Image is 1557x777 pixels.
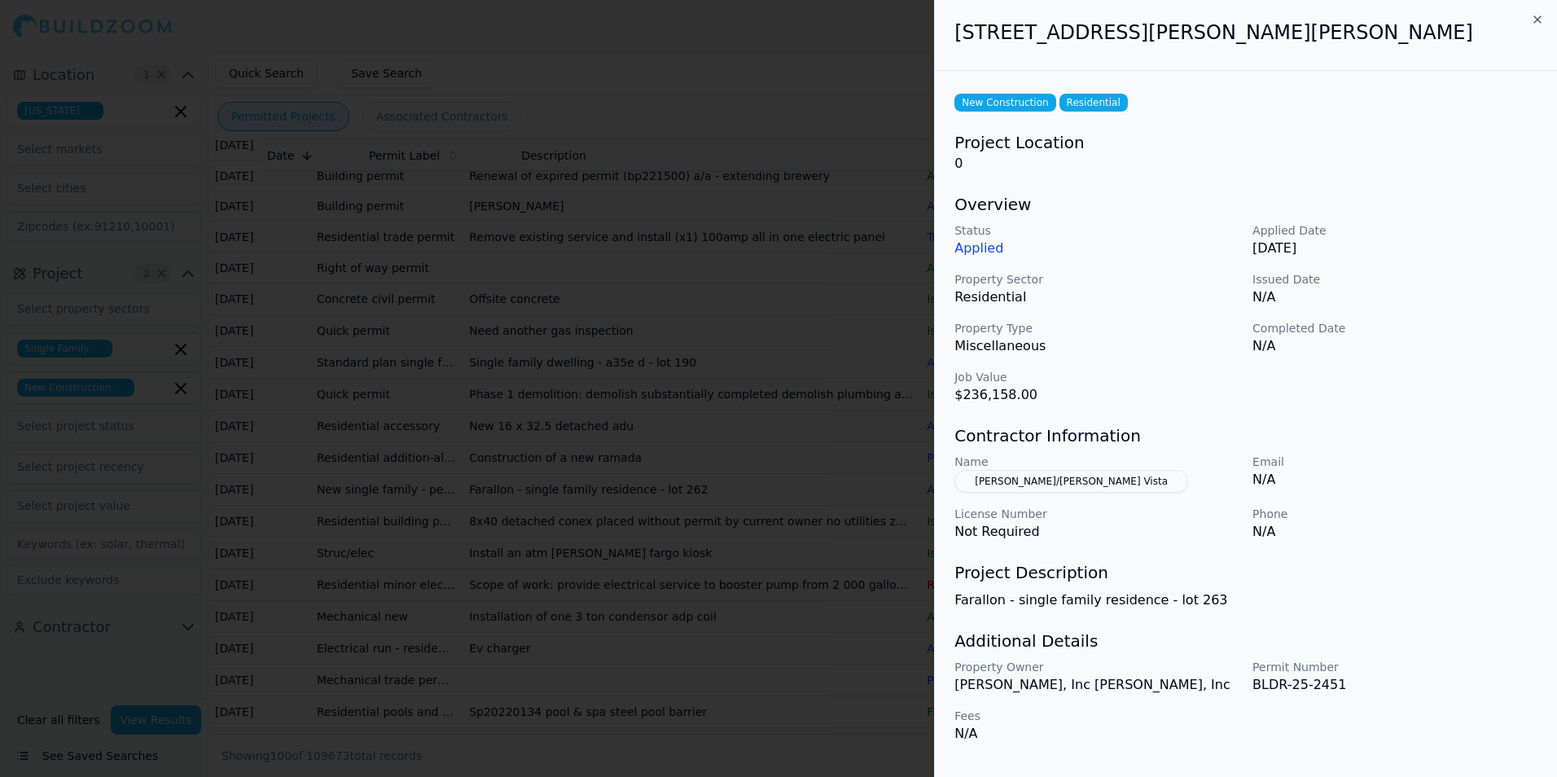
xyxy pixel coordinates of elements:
h3: Project Location [954,131,1537,154]
span: Residential [1059,94,1128,112]
p: Applied [954,239,1239,258]
p: Completed Date [1252,320,1537,336]
p: Not Required [954,522,1239,542]
p: N/A [1252,336,1537,356]
p: Miscellaneous [954,336,1239,356]
p: Applied Date [1252,222,1537,239]
p: Job Value [954,369,1239,385]
p: Fees [954,708,1239,724]
p: N/A [1252,522,1537,542]
p: [PERSON_NAME], Inc [PERSON_NAME], Inc [954,675,1239,695]
p: Farallon - single family residence - lot 263 [954,590,1537,610]
p: N/A [1252,470,1537,489]
span: New Construction [954,94,1055,112]
p: Property Type [954,320,1239,336]
p: Residential [954,288,1239,307]
div: 0 [954,131,1537,173]
p: [DATE] [1252,239,1537,258]
h3: Additional Details [954,630,1537,652]
p: Status [954,222,1239,239]
h2: [STREET_ADDRESS][PERSON_NAME][PERSON_NAME] [954,20,1537,46]
h3: Contractor Information [954,424,1537,447]
p: Property Sector [954,271,1239,288]
button: [PERSON_NAME]/[PERSON_NAME] Vista [954,470,1188,493]
p: BLDR-25-2451 [1252,675,1537,695]
p: Property Owner [954,659,1239,675]
h3: Project Description [954,561,1537,584]
p: N/A [954,724,1239,744]
p: Issued Date [1252,271,1537,288]
p: Email [1252,454,1537,470]
p: $236,158.00 [954,385,1239,405]
p: Phone [1252,506,1537,522]
p: N/A [1252,288,1537,307]
p: Name [954,454,1239,470]
h3: Overview [954,193,1537,216]
p: License Number [954,506,1239,522]
p: Permit Number [1252,659,1537,675]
